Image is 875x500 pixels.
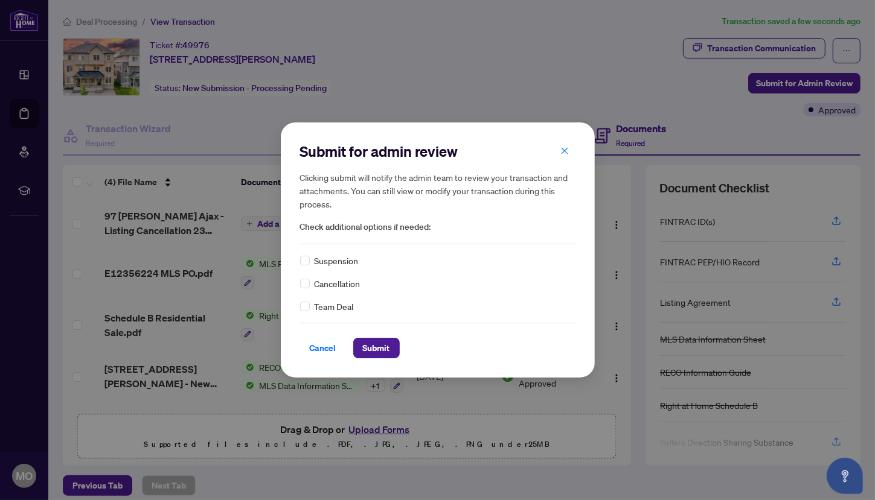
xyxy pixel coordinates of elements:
button: Submit [353,338,400,358]
span: Cancellation [315,277,361,290]
button: Cancel [300,338,346,358]
span: Submit [363,338,390,358]
span: Team Deal [315,300,354,313]
span: close [560,147,569,155]
span: Check additional options if needed: [300,220,575,234]
span: Suspension [315,254,359,267]
span: Cancel [310,338,336,358]
h2: Submit for admin review [300,142,575,161]
h5: Clicking submit will notify the admin team to review your transaction and attachments. You can st... [300,171,575,210]
button: Open asap [827,458,863,494]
